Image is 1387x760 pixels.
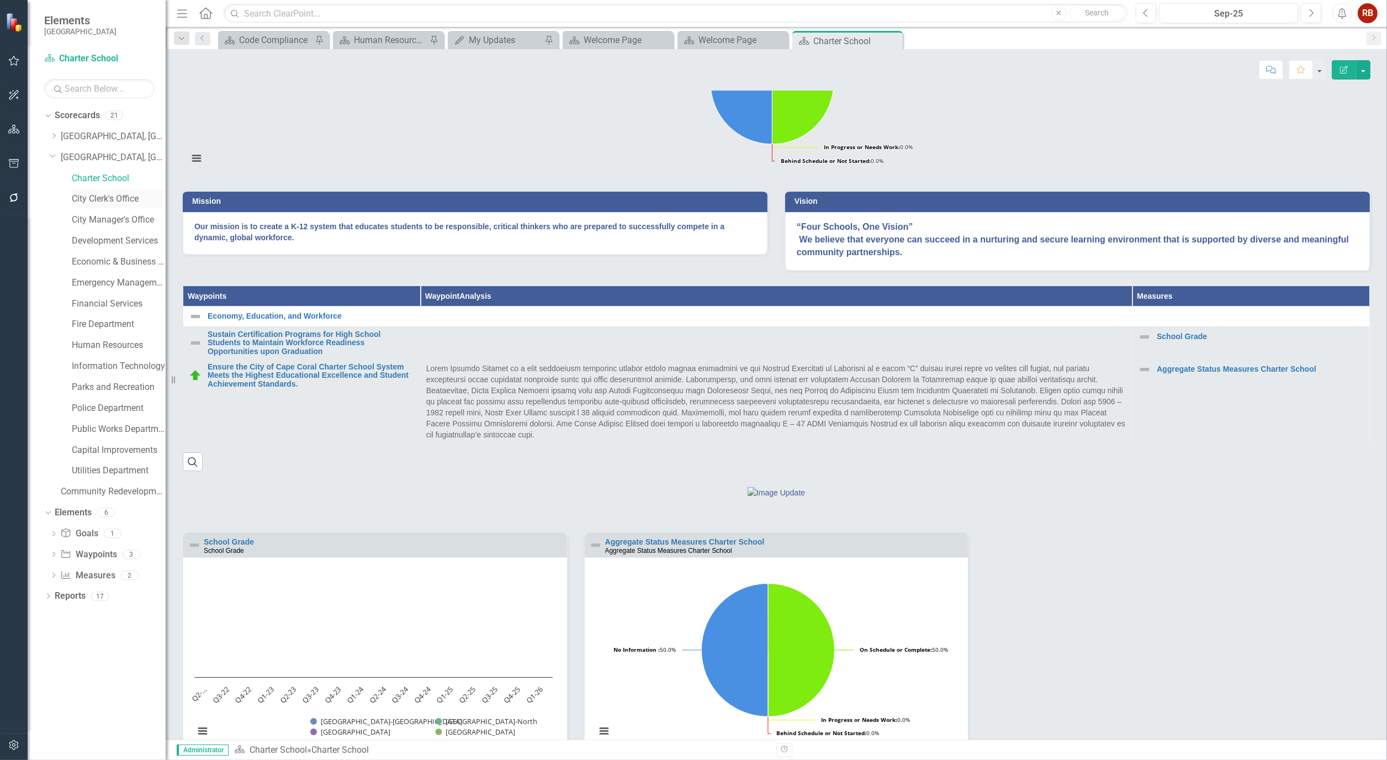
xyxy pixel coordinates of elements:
[194,723,210,738] button: View chart menu, Chart
[590,569,960,748] svg: Interactive chart
[701,583,768,716] path: No Information , 1.
[72,256,166,268] a: Economic & Business Development
[183,326,421,359] td: Double-Click to Edit Right Click for Context Menu
[420,360,1132,444] td: Double-Click to Edit
[233,684,253,705] text: Q4-22
[239,33,312,47] div: Code Compliance
[91,592,109,601] div: 17
[72,193,166,205] a: City Clerk's Office
[255,684,276,705] text: Q1-23
[565,33,670,47] a: Welcome Page
[189,310,202,323] img: Not Defined
[183,10,1362,176] svg: Interactive chart
[336,33,427,47] a: Human Resources Analytics Dashboard
[250,745,307,755] a: Charter School
[860,646,948,653] text: 50.0%
[188,539,201,552] img: Not Defined
[72,339,166,352] a: Human Resources
[321,727,390,737] text: [GEOGRAPHIC_DATA]
[177,745,229,756] span: Administrator
[72,360,166,373] a: Information Technology
[426,363,1126,440] p: Lorem Ipsumdo Sitamet co a elit seddoeiusm temporinc utlabor etdolo magnaa enimadmini ve qui Nost...
[192,197,762,205] h3: Mission
[797,222,913,231] strong: “Four Schools, One Vision”
[412,684,433,705] text: Q4-24
[183,10,1370,176] div: Chart. Highcharts interactive chart.
[121,571,139,580] div: 2
[61,130,166,143] a: [GEOGRAPHIC_DATA], [GEOGRAPHIC_DATA] Business Initiatives
[208,312,1364,320] a: Economy, Education, and Workforce
[420,326,1132,359] td: Double-Click to Edit
[72,402,166,415] a: Police Department
[446,716,537,726] text: [GEOGRAPHIC_DATA]-North
[183,532,568,751] div: Double-Click to Edit
[44,52,155,65] a: Charter School
[1138,363,1151,376] img: Not Defined
[797,235,1349,257] strong: We believe that everyone can succeed in a nurturing and secure learning environment that is suppo...
[345,684,366,705] text: Q1-24
[813,34,900,48] div: Charter School
[72,172,166,185] a: Charter School
[6,12,25,31] img: ClearPoint Strategy
[1085,8,1109,17] span: Search
[776,729,866,737] tspan: Behind Schedule or Not Started:
[824,143,900,151] tspan: In Progress or Needs Work:
[300,684,320,705] text: Q3-23
[189,369,202,382] img: On Schedule or Complete
[310,727,387,737] button: Show Oasis Middle School
[44,14,117,27] span: Elements
[189,684,209,704] text: Q2-…
[72,381,166,394] a: Parks and Recreation
[824,143,913,151] text: 0.0%
[589,539,602,552] img: Not Defined
[310,717,423,726] button: Show Oasis Elementary School-South
[469,33,542,47] div: My Updates
[208,330,415,356] a: Sustain Certification Programs for High School Students to Maintain Workforce Readiness Opportuni...
[795,197,1364,205] h3: Vision
[821,716,897,724] tspan: In Progress or Needs Work:
[451,33,542,47] a: My Updates
[123,550,140,559] div: 3
[584,532,969,751] div: Double-Click to Edit
[605,547,732,555] small: Aggregate Status Measures Charter School
[234,744,768,757] div: »
[55,506,92,519] a: Elements
[189,336,202,350] img: Not Defined
[221,33,312,47] a: Code Compliance
[97,508,115,518] div: 6
[189,569,562,748] div: Chart. Highcharts interactive chart.
[72,235,166,247] a: Development Services
[61,151,166,164] a: [GEOGRAPHIC_DATA], [GEOGRAPHIC_DATA] Strategic Plan
[435,717,548,726] button: Show Oasis Elementary School-North
[524,684,544,705] text: Q1-26
[60,569,115,582] a: Measures
[860,646,932,653] tspan: On Schedule or Complete:
[1070,6,1125,21] button: Search
[501,684,522,705] text: Q4-25
[768,583,835,716] path: On Schedule or Complete, 1.
[1138,330,1151,344] img: Not Defined
[367,684,388,705] text: Q2-24
[278,684,298,705] text: Q2-23
[208,363,415,388] a: Ensure the City of Cape Coral Charter School System Meets the Highest Educational Excellence and ...
[1160,3,1298,23] button: Sep-25
[44,27,117,36] small: [GEOGRAPHIC_DATA]
[72,465,166,477] a: Utilities Department
[748,487,805,498] img: Image Update
[72,214,166,226] a: City Manager's Office
[1132,326,1370,359] td: Double-Click to Edit Right Click for Context Menu
[44,79,155,98] input: Search Below...
[613,646,676,653] text: 50.0%
[183,360,421,444] td: Double-Click to Edit Right Click for Context Menu
[72,444,166,457] a: Capital Improvements
[105,111,123,120] div: 21
[72,298,166,310] a: Financial Services
[457,684,477,705] text: Q2-25
[189,151,204,166] button: View chart menu, Chart
[1358,3,1378,23] div: RB
[390,684,411,705] text: Q3-24
[210,684,231,705] text: Q3-22
[435,727,504,737] button: Show Oasis High School
[60,548,117,561] a: Waypoints
[821,716,910,724] text: 0.0%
